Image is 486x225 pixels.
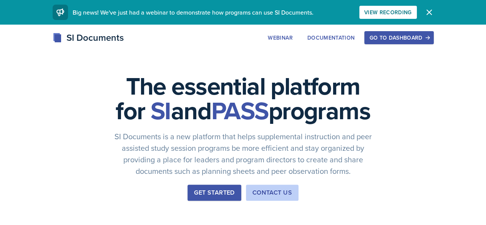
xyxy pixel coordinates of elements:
[307,35,355,41] div: Documentation
[263,31,297,44] button: Webinar
[187,185,241,201] button: Get Started
[302,31,360,44] button: Documentation
[268,35,292,41] div: Webinar
[73,8,313,17] span: Big news! We've just had a webinar to demonstrate how programs can use SI Documents.
[246,185,299,201] button: Contact Us
[359,6,417,19] button: View Recording
[364,31,433,44] button: Go to Dashboard
[194,188,234,197] div: Get Started
[252,188,292,197] div: Contact Us
[364,9,412,15] div: View Recording
[53,31,124,45] div: SI Documents
[369,35,428,41] div: Go to Dashboard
